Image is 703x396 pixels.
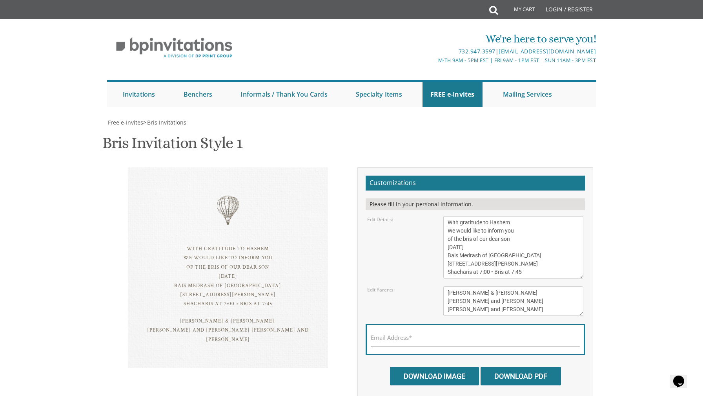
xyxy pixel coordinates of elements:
a: Invitations [115,82,163,107]
a: Bris Invitations [146,119,186,126]
span: Free e-Invites [108,119,143,126]
span: Bris Invitations [147,119,186,126]
a: 732.947.3597 [459,48,495,55]
a: Mailing Services [495,82,560,107]
div: Please fill in your personal information. [366,198,585,210]
textarea: With gratitude to Hashem We would like to inform you of the bris of our dear son [DATE] Bais Medr... [443,216,584,279]
label: Email Address* [371,334,412,342]
a: Benchers [176,82,220,107]
a: [EMAIL_ADDRESS][DOMAIN_NAME] [499,48,596,55]
textarea: [PERSON_NAME] & [PERSON_NAME] [PERSON_NAME] and [PERSON_NAME] [PERSON_NAME] and [PERSON_NAME] [443,286,584,316]
div: | [270,47,596,56]
div: M-Th 9am - 5pm EST | Fri 9am - 1pm EST | Sun 11am - 3pm EST [270,56,596,64]
label: Edit Parents: [367,286,395,293]
input: Download PDF [481,367,561,385]
img: BP Invitation Loft [107,31,242,64]
input: Download Image [390,367,479,385]
a: Informals / Thank You Cards [233,82,335,107]
label: Edit Details: [367,216,393,223]
a: Free e-Invites [107,119,143,126]
div: With gratitude to Hashem We would like to inform you of the bris of our dear son [DATE] Bais Medr... [144,244,312,309]
h1: Bris Invitation Style 1 [102,134,242,158]
iframe: chat widget [670,365,695,388]
a: Specialty Items [348,82,410,107]
span: > [143,119,186,126]
a: My Cart [497,1,540,20]
div: [PERSON_NAME] & [PERSON_NAME] [PERSON_NAME] and [PERSON_NAME] [PERSON_NAME] and [PERSON_NAME] [144,317,312,344]
a: FREE e-Invites [423,82,483,107]
div: We're here to serve you! [270,31,596,47]
h2: Customizations [366,176,585,191]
